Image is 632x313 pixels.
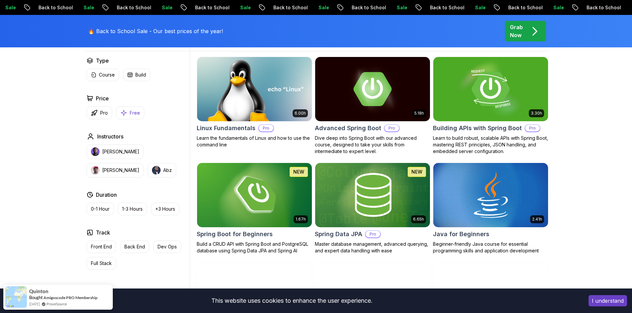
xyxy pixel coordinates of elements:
p: Back to School [272,4,317,11]
img: Building APIs with Spring Boot card [433,57,548,121]
button: Accept cookies [589,295,627,306]
a: Linux Fundamentals card6.00hLinux FundamentalsProLearn the fundamentals of Linux and how to use t... [197,57,312,148]
h2: Price [96,94,109,102]
button: Dev Ops [153,240,181,253]
p: Sale [239,4,260,11]
p: Front End [91,243,112,250]
p: Back to School [194,4,239,11]
a: ProveSource [46,301,67,307]
p: 1-3 Hours [122,206,143,212]
h2: Linux Fundamentals [197,124,255,133]
p: Back to School [37,4,82,11]
p: Master database management, advanced querying, and expert data handling with ease [315,241,430,254]
button: +3 Hours [151,203,179,215]
img: instructor img [91,147,100,156]
img: Linux Fundamentals card [197,57,312,121]
p: Pro [259,125,273,131]
p: [PERSON_NAME] [102,167,139,174]
p: Back End [124,243,145,250]
button: Build [123,69,150,81]
p: +3 Hours [155,206,175,212]
p: [PERSON_NAME] [102,148,139,155]
p: Learn to build robust, scalable APIs with Spring Boot, mastering REST principles, JSON handling, ... [433,135,548,155]
h2: Spring Data JPA [315,230,362,239]
p: Build [135,72,146,78]
img: provesource social proof notification image [5,286,27,308]
p: Sale [4,4,25,11]
p: 6.00h [295,111,306,116]
p: 0-1 Hour [91,206,109,212]
a: Building APIs with Spring Boot card3.30hBuilding APIs with Spring BootProLearn to build robust, s... [433,57,548,155]
button: Full Stack [87,257,116,270]
p: Back to School [429,4,474,11]
h2: Level [96,283,110,291]
button: instructor imgAbz [148,163,176,178]
p: 2.41h [532,217,542,222]
p: Full Stack [91,260,112,267]
p: Dev Ops [158,243,177,250]
p: 🔥 Back to School Sale - Our best prices of the year! [88,27,223,35]
p: NEW [293,169,304,175]
p: Pro [525,125,540,131]
p: Sale [161,4,182,11]
h2: Duration [96,191,117,199]
p: Pro [385,125,399,131]
p: Course [99,72,115,78]
p: Back to School [507,4,552,11]
h2: Building APIs with Spring Boot [433,124,522,133]
h2: Type [96,57,109,65]
img: Java for Beginners card [433,163,548,227]
button: Front End [87,240,116,253]
button: Pro [87,106,112,119]
p: Sale [317,4,338,11]
img: Spring Boot for Beginners card [197,163,312,227]
p: Pro [100,110,108,116]
a: Spring Data JPA card6.65hNEWSpring Data JPAProMaster database management, advanced querying, and ... [315,163,430,254]
button: 1-3 Hours [118,203,147,215]
h2: Instructors [97,132,123,140]
h2: Spring Boot for Beginners [197,230,273,239]
p: 6.65h [413,217,424,222]
a: Amigoscode PRO Membership [43,295,98,300]
p: Dive deep into Spring Boot with our advanced course, designed to take your skills from intermedia... [315,135,430,155]
p: Back to School [350,4,395,11]
p: NEW [411,169,422,175]
p: Learn the fundamentals of Linux and how to use the command line [197,135,312,148]
img: instructor img [91,166,100,175]
button: instructor img[PERSON_NAME] [87,163,144,178]
p: 3.30h [531,111,542,116]
p: Sale [395,4,417,11]
p: Sale [474,4,495,11]
h2: Track [96,229,110,236]
p: Sale [552,4,573,11]
p: Build a CRUD API with Spring Boot and PostgreSQL database using Spring Data JPA and Spring AI [197,241,312,254]
a: Spring Boot for Beginners card1.67hNEWSpring Boot for BeginnersBuild a CRUD API with Spring Boot ... [197,163,312,254]
p: 5.18h [414,111,424,116]
p: Sale [82,4,104,11]
p: Abz [163,167,172,174]
p: Pro [366,231,380,237]
p: Grab Now [510,23,523,39]
p: Back to School [585,4,630,11]
h2: Advanced Spring Boot [315,124,381,133]
a: Java for Beginners card2.41hJava for BeginnersBeginner-friendly Java course for essential program... [433,163,548,254]
h2: Java for Beginners [433,230,489,239]
a: Advanced Spring Boot card5.18hAdvanced Spring BootProDive deep into Spring Boot with our advanced... [315,57,430,155]
div: This website uses cookies to enhance the user experience. [5,293,579,308]
p: Back to School [115,4,161,11]
p: 1.67h [296,217,306,222]
button: 0-1 Hour [87,203,114,215]
p: Beginner-friendly Java course for essential programming skills and application development [433,241,548,254]
button: Free [116,106,144,119]
img: Spring Data JPA card [315,163,430,227]
span: Bought [29,295,43,300]
button: Back End [120,240,149,253]
span: [DATE] [29,301,40,307]
span: Quinton [29,288,48,294]
p: Free [130,110,140,116]
img: Advanced Spring Boot card [315,57,430,121]
img: instructor img [152,166,161,175]
button: instructor img[PERSON_NAME] [87,144,144,159]
button: Course [87,69,119,81]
